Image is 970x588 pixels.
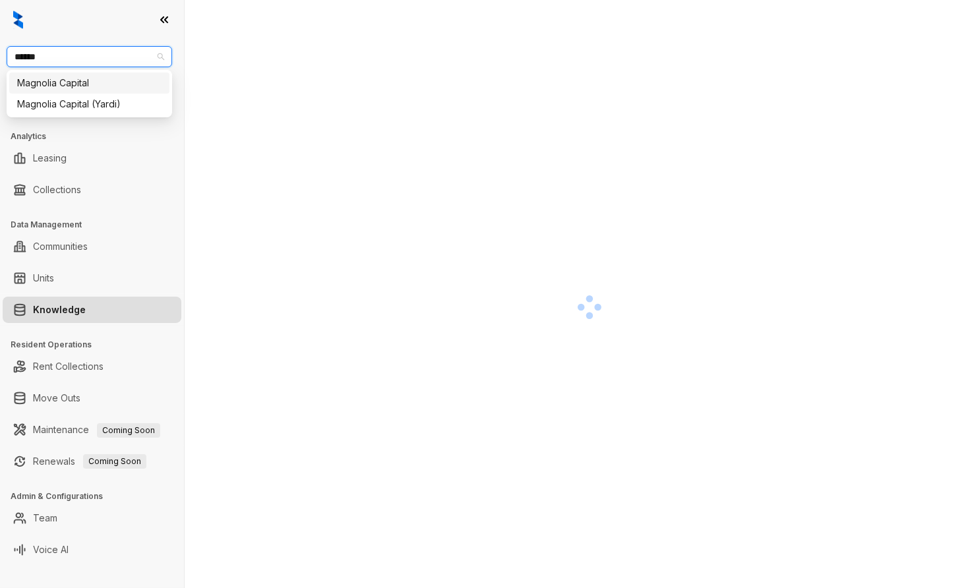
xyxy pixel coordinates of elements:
[3,353,181,380] li: Rent Collections
[33,297,86,323] a: Knowledge
[3,385,181,411] li: Move Outs
[97,423,160,438] span: Coming Soon
[33,145,67,171] a: Leasing
[33,448,146,475] a: RenewalsComing Soon
[11,219,184,231] h3: Data Management
[33,385,80,411] a: Move Outs
[9,73,169,94] div: Magnolia Capital
[3,233,181,260] li: Communities
[17,76,162,90] div: Magnolia Capital
[3,265,181,291] li: Units
[33,265,54,291] a: Units
[17,97,162,111] div: Magnolia Capital (Yardi)
[9,94,169,115] div: Magnolia Capital (Yardi)
[33,233,88,260] a: Communities
[11,339,184,351] h3: Resident Operations
[83,454,146,469] span: Coming Soon
[3,417,181,443] li: Maintenance
[3,537,181,563] li: Voice AI
[3,448,181,475] li: Renewals
[11,490,184,502] h3: Admin & Configurations
[33,505,57,531] a: Team
[33,353,104,380] a: Rent Collections
[3,88,181,115] li: Leads
[3,297,181,323] li: Knowledge
[33,537,69,563] a: Voice AI
[13,11,23,29] img: logo
[3,177,181,203] li: Collections
[11,131,184,142] h3: Analytics
[3,145,181,171] li: Leasing
[3,505,181,531] li: Team
[33,177,81,203] a: Collections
